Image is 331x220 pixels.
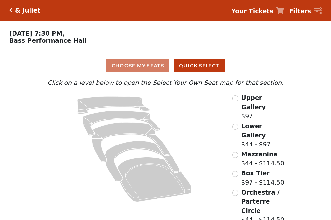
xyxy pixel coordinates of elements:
[241,94,266,110] span: Upper Gallery
[9,8,12,13] a: Click here to go back to filters
[241,122,266,139] span: Lower Gallery
[77,96,150,114] path: Upper Gallery - Seats Available: 306
[241,169,284,187] label: $97 - $114.50
[241,121,285,149] label: $44 - $97
[118,157,192,202] path: Orchestra / Parterre Circle - Seats Available: 22
[46,78,285,87] p: Click on a level below to open the Select Your Own Seat map for that section.
[174,59,225,72] button: Quick Select
[289,6,322,16] a: Filters
[15,7,40,14] h5: & Juliet
[289,7,311,14] strong: Filters
[83,111,160,135] path: Lower Gallery - Seats Available: 84
[241,189,279,214] span: Orchestra / Parterre Circle
[231,6,284,16] a: Your Tickets
[231,7,273,14] strong: Your Tickets
[241,151,277,158] span: Mezzanine
[241,93,285,121] label: $97
[241,170,269,177] span: Box Tier
[241,150,284,168] label: $44 - $114.50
